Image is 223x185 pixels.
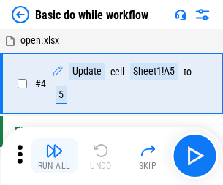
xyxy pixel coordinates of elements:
div: 5 [56,86,67,104]
img: Skip [139,142,156,159]
button: Run All [31,138,78,173]
span: open.xlsx [20,34,59,46]
div: Run All [38,162,71,170]
div: Sheet1!A5 [130,63,178,80]
span: # 4 [35,78,46,89]
div: Skip [139,162,157,170]
div: Update [69,63,105,80]
img: Main button [183,144,206,167]
img: Settings menu [194,6,211,23]
img: Run All [45,142,63,159]
img: Support [175,9,186,20]
button: Skip [124,138,171,173]
div: Basic do while workflow [35,8,148,22]
div: cell [110,67,124,78]
div: to [184,67,192,78]
img: Back [12,6,29,23]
